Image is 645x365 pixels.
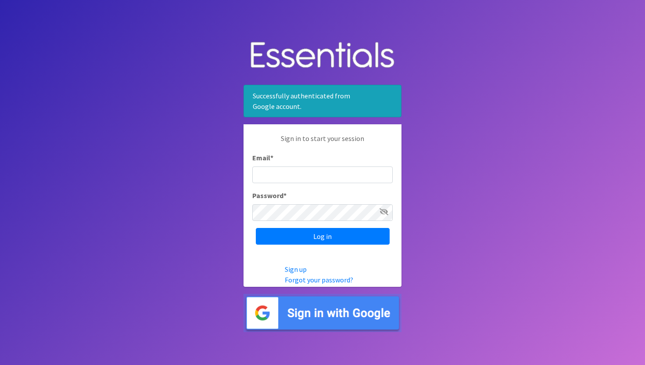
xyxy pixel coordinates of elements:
a: Forgot your password? [285,275,353,284]
abbr: required [283,191,287,200]
input: Log in [256,228,390,245]
abbr: required [270,153,273,162]
label: Email [252,152,273,163]
a: Sign up [285,265,307,274]
div: Successfully authenticated from Google account. [244,85,401,117]
img: Human Essentials [244,33,401,78]
img: Sign in with Google [244,294,401,332]
p: Sign in to start your session [252,133,393,152]
label: Password [252,190,287,201]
